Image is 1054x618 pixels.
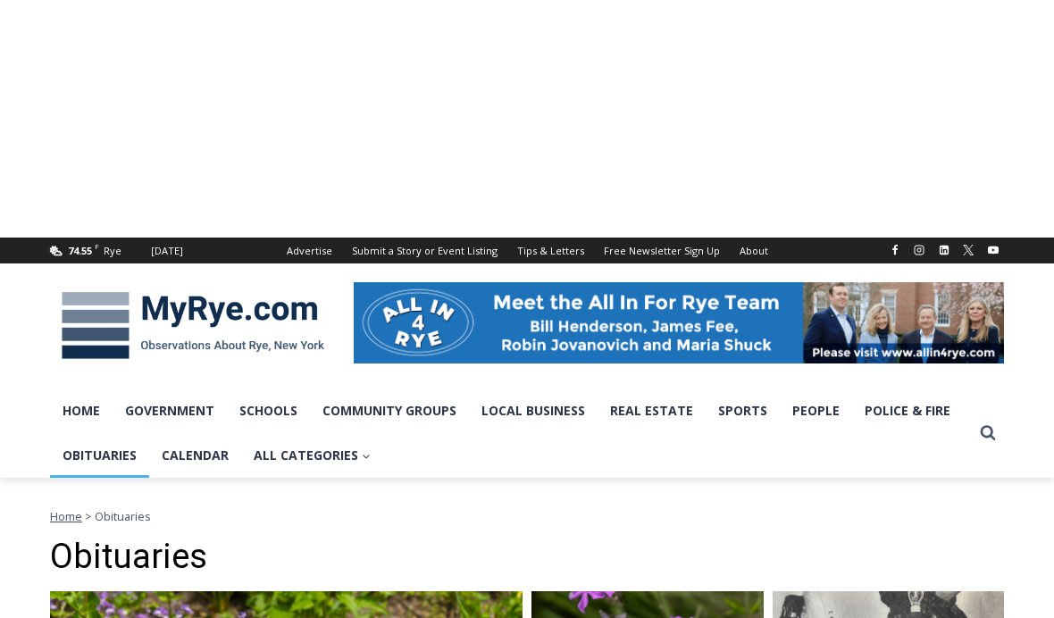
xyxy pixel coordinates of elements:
[227,388,310,433] a: Schools
[68,244,92,257] span: 74.55
[469,388,598,433] a: Local Business
[354,282,1004,363] img: All in for Rye
[113,388,227,433] a: Government
[50,508,82,524] a: Home
[852,388,963,433] a: Police & Fire
[277,238,342,263] a: Advertise
[342,238,507,263] a: Submit a Story or Event Listing
[594,238,730,263] a: Free Newsletter Sign Up
[277,238,778,263] nav: Secondary Navigation
[50,280,336,372] img: MyRye.com
[50,507,1004,525] nav: Breadcrumbs
[598,388,706,433] a: Real Estate
[507,238,594,263] a: Tips & Letters
[50,433,149,478] a: Obituaries
[884,239,906,261] a: Facebook
[908,239,930,261] a: Instagram
[104,243,121,259] div: Rye
[706,388,780,433] a: Sports
[310,388,469,433] a: Community Groups
[780,388,852,433] a: People
[958,239,979,261] a: X
[50,388,113,433] a: Home
[730,238,778,263] a: About
[972,417,1004,449] button: View Search Form
[151,243,183,259] div: [DATE]
[149,433,241,478] a: Calendar
[85,508,92,524] span: >
[50,388,972,479] nav: Primary Navigation
[95,508,151,524] span: Obituaries
[933,239,955,261] a: Linkedin
[95,241,99,251] span: F
[50,537,1004,578] h1: Obituaries
[983,239,1004,261] a: YouTube
[254,446,371,465] span: All Categories
[241,433,383,478] a: All Categories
